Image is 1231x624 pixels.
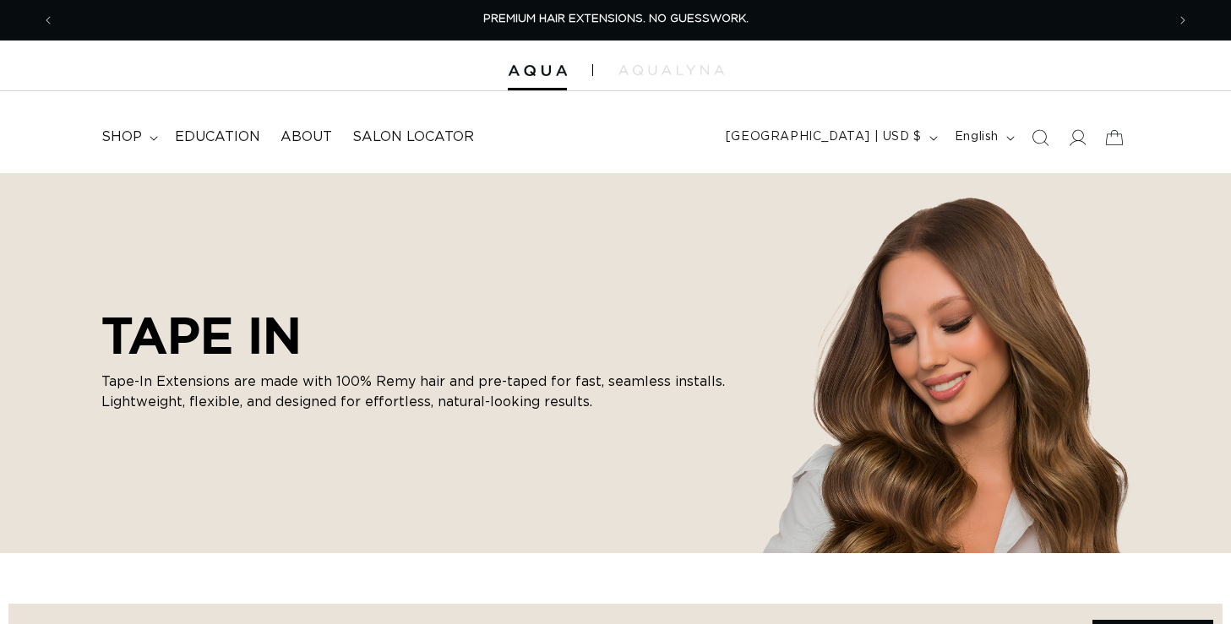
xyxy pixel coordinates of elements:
[1164,4,1201,36] button: Next announcement
[281,128,332,146] span: About
[101,128,142,146] span: shop
[945,122,1021,154] button: English
[342,118,484,156] a: Salon Locator
[1021,119,1059,156] summary: Search
[101,306,744,365] h2: TAPE IN
[508,65,567,77] img: Aqua Hair Extensions
[175,128,260,146] span: Education
[352,128,474,146] span: Salon Locator
[91,118,165,156] summary: shop
[165,118,270,156] a: Education
[716,122,945,154] button: [GEOGRAPHIC_DATA] | USD $
[30,4,67,36] button: Previous announcement
[101,372,744,412] p: Tape-In Extensions are made with 100% Remy hair and pre-taped for fast, seamless installs. Lightw...
[618,65,724,75] img: aqualyna.com
[270,118,342,156] a: About
[955,128,999,146] span: English
[726,128,922,146] span: [GEOGRAPHIC_DATA] | USD $
[483,14,749,24] span: PREMIUM HAIR EXTENSIONS. NO GUESSWORK.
